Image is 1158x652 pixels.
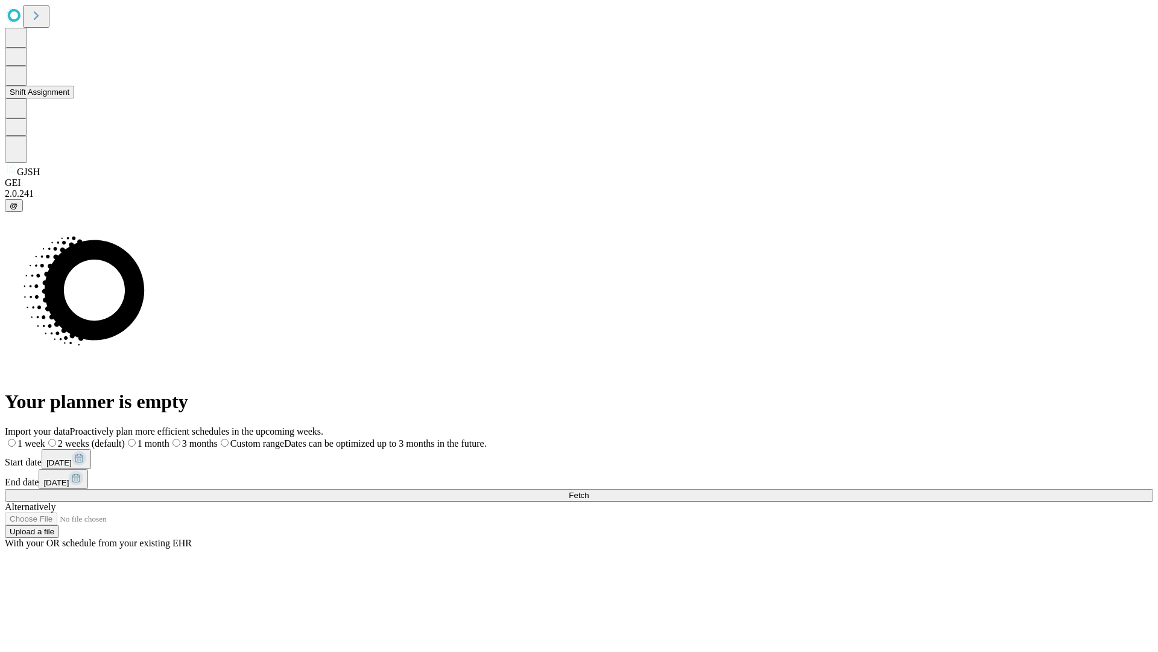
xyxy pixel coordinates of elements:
[5,502,55,512] span: Alternatively
[46,458,72,467] span: [DATE]
[5,391,1153,413] h1: Your planner is empty
[58,438,125,449] span: 2 weeks (default)
[569,491,589,500] span: Fetch
[5,86,74,98] button: Shift Assignment
[182,438,218,449] span: 3 months
[221,439,229,447] input: Custom rangeDates can be optimized up to 3 months in the future.
[5,426,70,436] span: Import your data
[172,439,180,447] input: 3 months
[5,177,1153,188] div: GEI
[39,469,88,489] button: [DATE]
[138,438,169,449] span: 1 month
[42,449,91,469] button: [DATE]
[128,439,136,447] input: 1 month
[5,449,1153,469] div: Start date
[5,199,23,212] button: @
[284,438,486,449] span: Dates can be optimized up to 3 months in the future.
[5,525,59,538] button: Upload a file
[5,469,1153,489] div: End date
[5,489,1153,502] button: Fetch
[5,538,192,548] span: With your OR schedule from your existing EHR
[70,426,323,436] span: Proactively plan more efficient schedules in the upcoming weeks.
[48,439,56,447] input: 2 weeks (default)
[43,478,69,487] span: [DATE]
[17,438,45,449] span: 1 week
[8,439,16,447] input: 1 week
[5,188,1153,199] div: 2.0.241
[10,201,18,210] span: @
[230,438,284,449] span: Custom range
[17,167,40,177] span: GJSH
